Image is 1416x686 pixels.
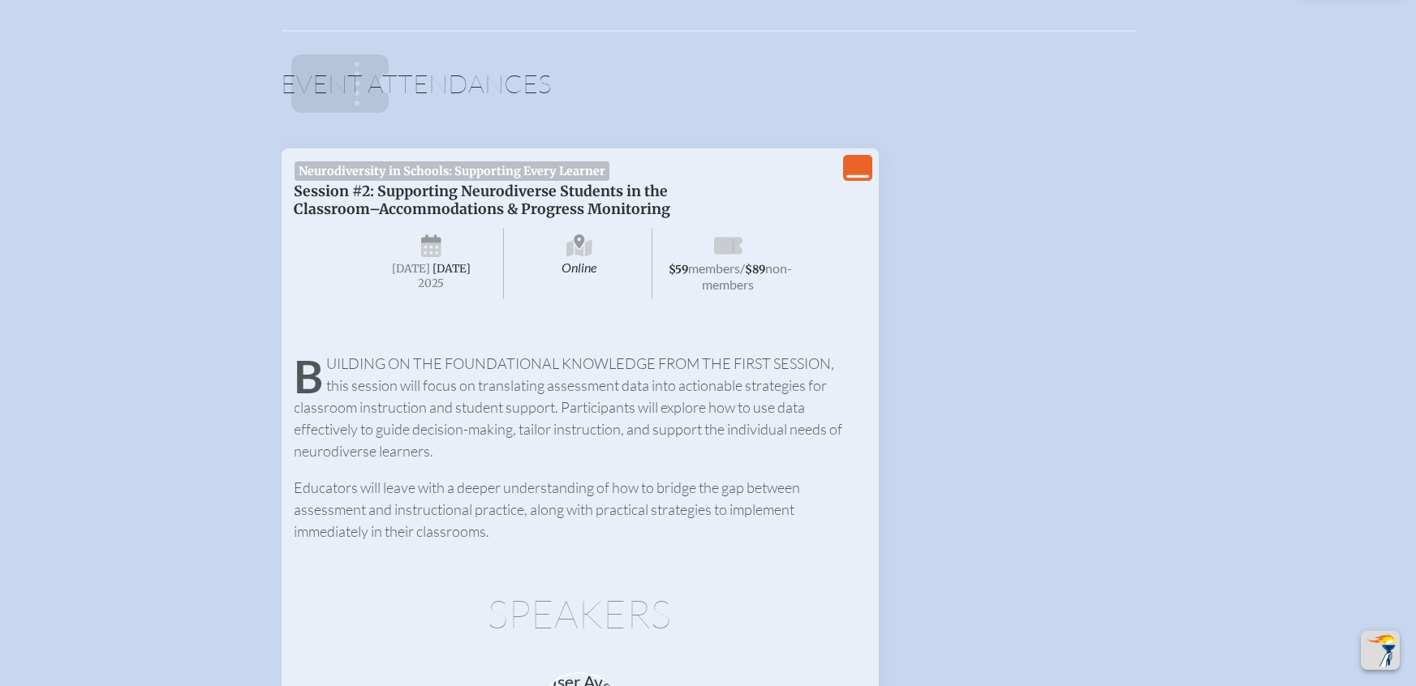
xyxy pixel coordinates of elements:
img: To the top [1364,634,1397,667]
span: $89 [745,263,765,277]
span: members [688,260,740,276]
button: Scroll Top [1361,631,1400,670]
span: [DATE] [392,262,430,276]
span: non-members [702,260,792,292]
span: Neurodiversity in Schools: Supporting Every Learner [295,161,610,181]
span: Session #2: Supporting Neurodiverse Students in the Classroom–Accommodations & Progress Monitoring [295,182,671,218]
p: Educators will leave with a deeper understanding of how to bridge the gap between assessment and ... [295,477,866,542]
span: [DATE] [433,262,471,276]
span: 2025 [372,277,491,289]
span: / [740,260,745,276]
span: $59 [669,263,688,277]
span: Online [507,228,652,299]
p: Building on the foundational knowledge from the first session, this session will focus on transla... [295,353,866,462]
h1: Event Attendances [282,71,1135,109]
h1: Speakers [295,594,866,646]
